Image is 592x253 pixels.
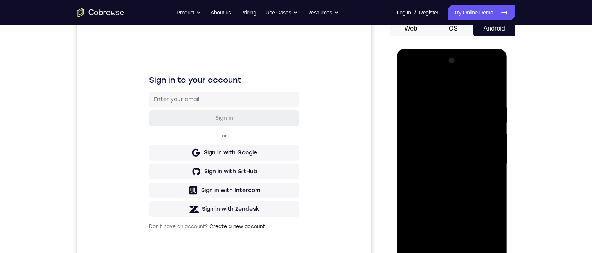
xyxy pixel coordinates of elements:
p: or [143,112,151,118]
p: Don't have an account? [72,202,222,209]
div: Sign in with Zendesk [125,184,182,192]
button: Sign in with Google [72,124,222,140]
button: Sign in with Intercom [72,162,222,177]
a: Try Online Demo [448,5,515,20]
a: Pricing [240,5,256,20]
button: Sign in with GitHub [72,143,222,159]
a: About us [211,5,231,20]
span: / [414,8,416,17]
a: Log In [397,5,411,20]
button: Sign in with Zendesk [72,181,222,196]
button: iOS [432,21,473,36]
a: Create a new account [132,203,188,208]
button: Resources [307,5,339,20]
div: Sign in with Google [127,128,180,136]
a: Register [419,5,438,20]
button: Web [390,21,432,36]
div: Sign in with GitHub [127,147,180,155]
button: Android [473,21,515,36]
a: Go to the home page [77,8,124,17]
button: Product [176,5,201,20]
button: Use Cases [266,5,298,20]
div: Sign in with Intercom [124,166,183,173]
